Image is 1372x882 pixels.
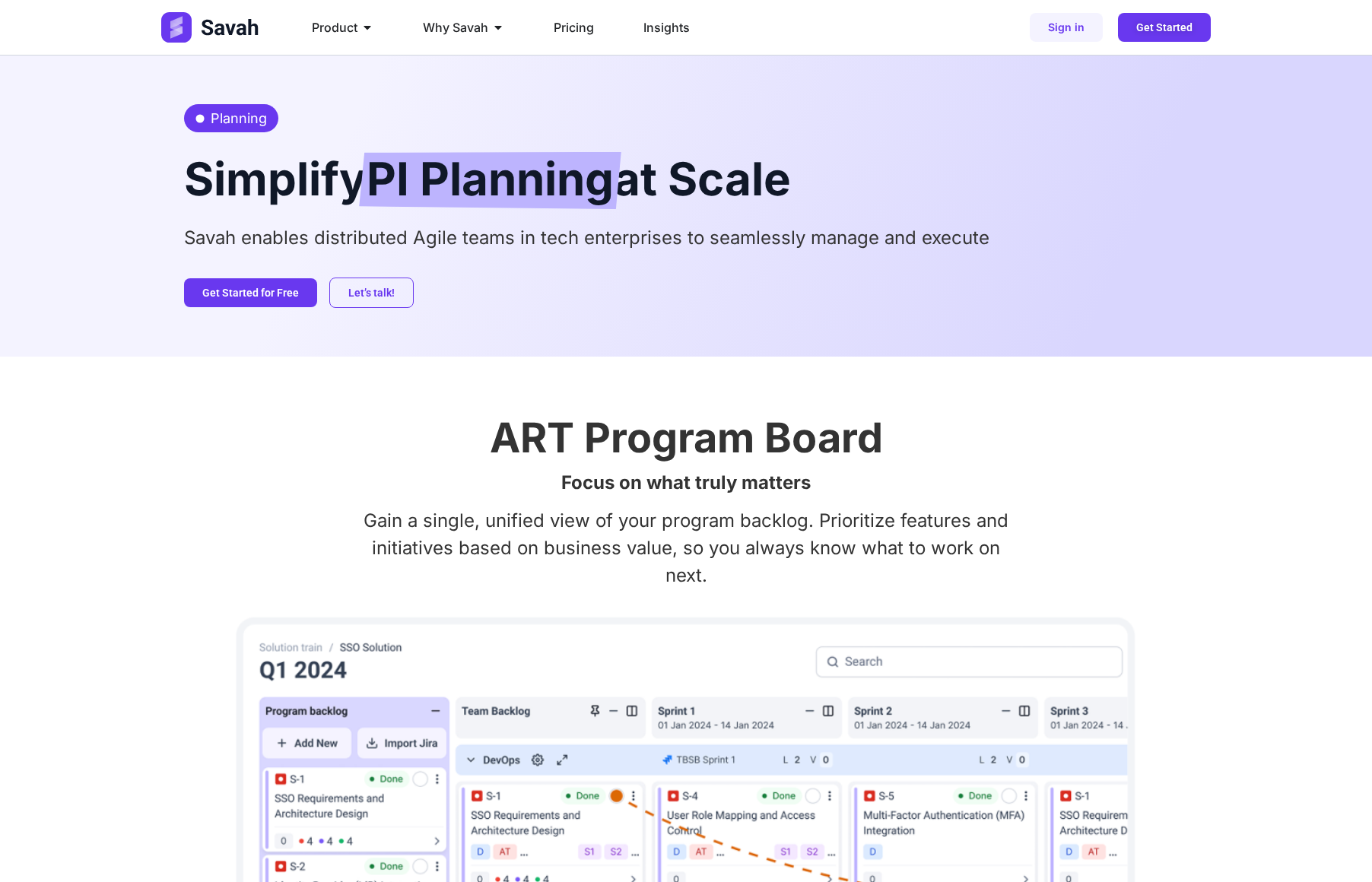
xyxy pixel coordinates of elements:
span: Let’s talk! [348,287,395,298]
h2: Focus on what truly matters [184,474,1188,492]
a: Let’s talk! [329,278,414,308]
h2: ART Program Board [184,417,1188,458]
div: Menu Toggle [300,12,834,43]
nav: Menu [300,12,834,43]
span: PI Planning [367,152,614,209]
span: Get Started for Free [202,287,299,298]
img: Logo (2) [161,12,262,43]
p: Savah enables distributed Agile teams in tech enterprises to seamlessly manage and execute [184,224,1188,252]
a: Get Started for Free [184,278,317,307]
p: Gain a single, unified view of your program backlog. Prioritize features and initiatives based on... [184,507,1188,589]
span: Get Started [1136,22,1193,33]
a: Get Started [1118,13,1211,42]
span: Planning [207,108,267,128]
span: Product [312,18,357,36]
span: Why Savah [423,18,488,36]
a: Pricing [554,18,594,36]
a: Insights [643,18,690,36]
h2: Simplify at Scale [184,148,1188,209]
a: Sign in [1030,13,1103,42]
span: Sign in [1048,22,1085,33]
